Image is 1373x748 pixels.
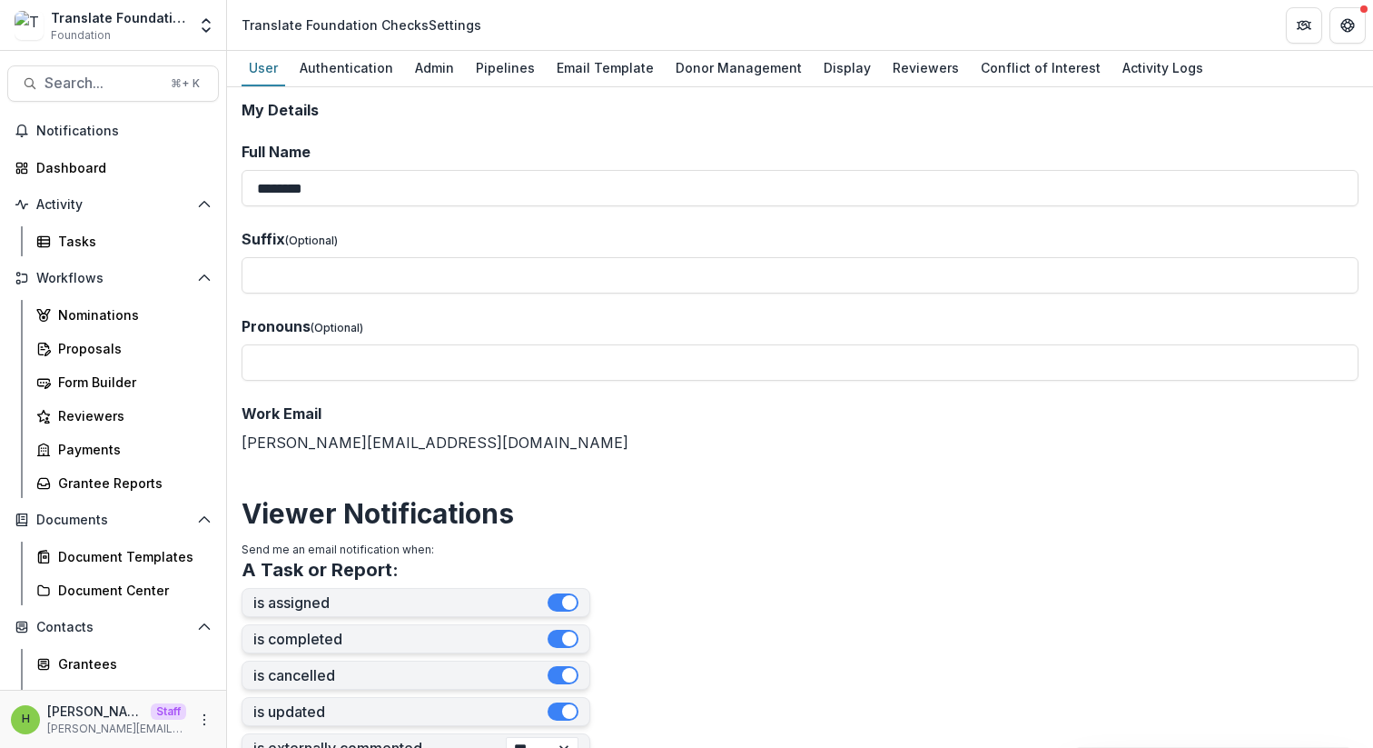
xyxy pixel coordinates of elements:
[242,55,285,81] div: User
[193,7,219,44] button: Open entity switcher
[7,65,219,102] button: Search...
[469,51,542,86] a: Pipelines
[311,321,363,334] span: (Optional)
[253,594,548,612] label: is assigned
[253,667,548,684] label: is cancelled
[973,55,1108,81] div: Conflict of Interest
[668,51,809,86] a: Donor Management
[469,55,542,81] div: Pipelines
[51,27,111,44] span: Foundation
[193,709,215,731] button: More
[36,513,190,528] span: Documents
[51,8,186,27] div: Translate Foundation Checks
[58,406,204,425] div: Reviewers
[44,75,160,92] span: Search...
[7,264,219,293] button: Open Workflows
[29,334,219,364] a: Proposals
[29,683,219,713] a: Constituents
[7,190,219,219] button: Open Activity
[816,51,878,86] a: Display
[15,11,44,40] img: Translate Foundation Checks
[253,631,548,648] label: is completed
[58,440,204,459] div: Payments
[549,51,661,86] a: Email Template
[1286,7,1322,44] button: Partners
[242,559,399,581] h3: A Task or Report:
[167,74,203,94] div: ⌘ + K
[29,468,219,498] a: Grantee Reports
[29,226,219,256] a: Tasks
[292,51,400,86] a: Authentication
[36,124,212,139] span: Notifications
[58,373,204,392] div: Form Builder
[242,317,311,335] span: Pronouns
[7,116,219,145] button: Notifications
[36,197,190,213] span: Activity
[242,497,1358,530] h2: Viewer Notifications
[549,55,661,81] div: Email Template
[47,702,143,721] p: [PERSON_NAME]
[292,55,400,81] div: Authentication
[29,575,219,605] a: Document Center
[36,271,190,286] span: Workflows
[29,367,219,397] a: Form Builder
[36,620,190,635] span: Contacts
[29,542,219,572] a: Document Templates
[36,158,204,177] div: Dashboard
[242,51,285,86] a: User
[242,404,321,423] span: Work Email
[22,713,30,725] div: Himanshu
[1115,51,1210,86] a: Activity Logs
[29,401,219,431] a: Reviewers
[1329,7,1366,44] button: Get Help
[29,300,219,330] a: Nominations
[29,434,219,464] a: Payments
[7,613,219,642] button: Open Contacts
[29,649,219,679] a: Grantees
[242,230,285,248] span: Suffix
[242,102,1358,119] h2: My Details
[58,474,204,493] div: Grantee Reports
[242,15,481,35] div: Translate Foundation Checks Settings
[885,51,966,86] a: Reviewers
[408,55,461,81] div: Admin
[816,55,878,81] div: Display
[242,403,1358,454] div: [PERSON_NAME][EMAIL_ADDRESS][DOMAIN_NAME]
[7,505,219,534] button: Open Documents
[885,55,966,81] div: Reviewers
[242,143,311,161] span: Full Name
[242,543,434,556] span: Send me an email notification when:
[234,12,489,38] nav: breadcrumb
[47,721,186,737] p: [PERSON_NAME][EMAIL_ADDRESS][DOMAIN_NAME]
[58,688,204,707] div: Constituents
[253,703,548,721] label: is updated
[668,55,809,81] div: Donor Management
[285,234,338,247] span: (Optional)
[58,232,204,251] div: Tasks
[7,153,219,183] a: Dashboard
[58,305,204,324] div: Nominations
[973,51,1108,86] a: Conflict of Interest
[58,654,204,673] div: Grantees
[58,547,204,566] div: Document Templates
[408,51,461,86] a: Admin
[1115,55,1210,81] div: Activity Logs
[151,703,186,720] p: Staff
[58,581,204,600] div: Document Center
[58,339,204,358] div: Proposals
